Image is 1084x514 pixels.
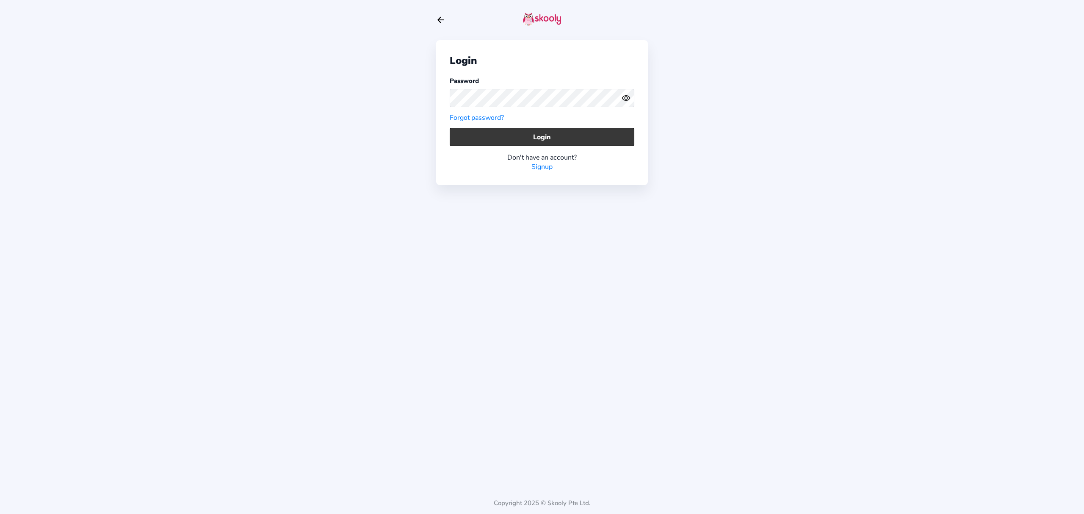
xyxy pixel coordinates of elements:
[622,94,634,102] button: eye outlineeye off outline
[450,153,634,162] div: Don't have an account?
[450,113,504,122] a: Forgot password?
[436,15,445,25] button: arrow back outline
[450,128,634,146] button: Login
[622,94,630,102] ion-icon: eye outline
[531,162,553,171] a: Signup
[450,54,634,67] div: Login
[523,12,561,26] img: skooly-logo.png
[450,77,479,85] label: Password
